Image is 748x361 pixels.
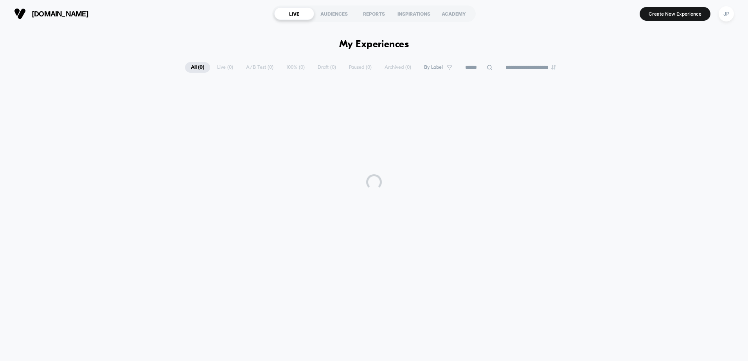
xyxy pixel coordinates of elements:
div: REPORTS [354,7,394,20]
img: Visually logo [14,8,26,20]
div: ACADEMY [434,7,474,20]
span: By Label [424,64,443,70]
div: JP [719,6,734,21]
span: [DOMAIN_NAME] [32,10,88,18]
div: INSPIRATIONS [394,7,434,20]
div: LIVE [274,7,314,20]
button: [DOMAIN_NAME] [12,7,91,20]
button: Create New Experience [640,7,710,21]
div: AUDIENCES [314,7,354,20]
h1: My Experiences [339,39,409,50]
span: All ( 0 ) [185,62,210,73]
img: end [551,65,556,70]
button: JP [716,6,736,22]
